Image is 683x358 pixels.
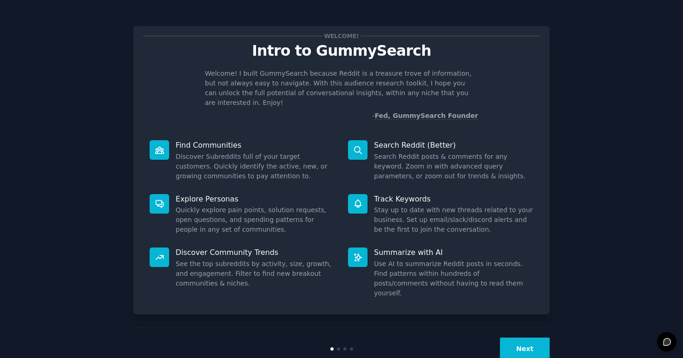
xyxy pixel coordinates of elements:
p: Discover Community Trends [176,247,335,257]
p: Welcome! I built GummySearch because Reddit is a treasure trove of information, but not always ea... [205,69,478,108]
span: Welcome! [322,31,361,41]
dd: Search Reddit posts & comments for any keyword. Zoom in with advanced query parameters, or zoom o... [374,152,533,181]
p: Summarize with AI [374,247,533,257]
a: Fed, GummySearch Founder [374,112,478,120]
dd: Discover Subreddits full of your target customers. Quickly identify the active, new, or growing c... [176,152,335,181]
p: Intro to GummySearch [143,43,540,59]
p: Search Reddit (Better) [374,140,533,150]
div: - [372,111,478,121]
p: Explore Personas [176,194,335,204]
dd: See the top subreddits by activity, size, growth, and engagement. Filter to find new breakout com... [176,259,335,288]
dd: Quickly explore pain points, solution requests, open questions, and spending patterns for people ... [176,205,335,234]
dd: Stay up to date with new threads related to your business. Set up email/slack/discord alerts and ... [374,205,533,234]
dd: Use AI to summarize Reddit posts in seconds. Find patterns within hundreds of posts/comments with... [374,259,533,298]
p: Find Communities [176,140,335,150]
p: Track Keywords [374,194,533,204]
